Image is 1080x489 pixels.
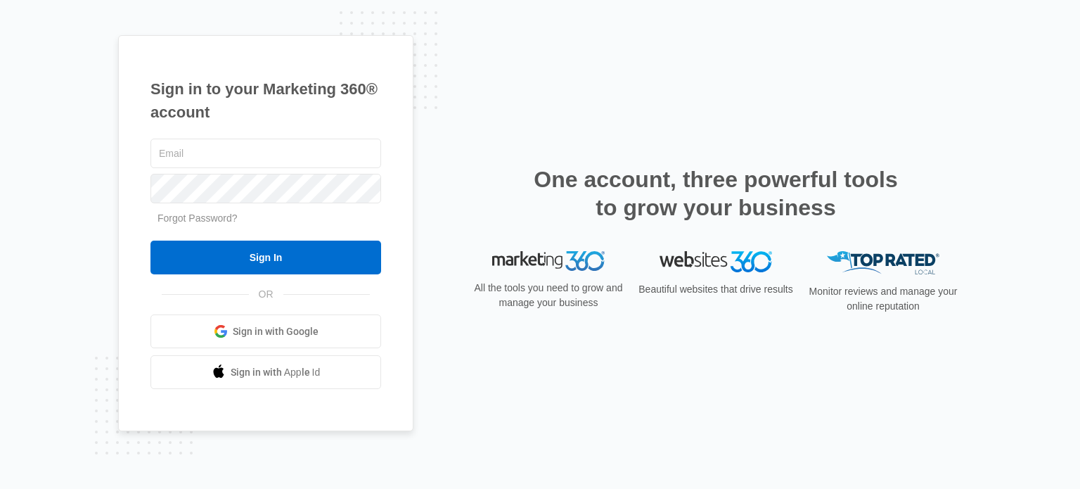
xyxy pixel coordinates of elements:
a: Sign in with Google [150,315,381,348]
span: Sign in with Google [233,324,319,339]
img: Websites 360 [660,251,772,272]
span: OR [249,287,283,302]
input: Email [150,139,381,168]
p: Monitor reviews and manage your online reputation [804,284,962,314]
h2: One account, three powerful tools to grow your business [529,165,902,222]
p: Beautiful websites that drive results [637,282,795,297]
p: All the tools you need to grow and manage your business [470,281,627,310]
span: Sign in with Apple Id [231,365,321,380]
input: Sign In [150,241,381,274]
a: Forgot Password? [157,212,238,224]
a: Sign in with Apple Id [150,355,381,389]
img: Top Rated Local [827,251,939,274]
img: Marketing 360 [492,251,605,271]
h1: Sign in to your Marketing 360® account [150,77,381,124]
